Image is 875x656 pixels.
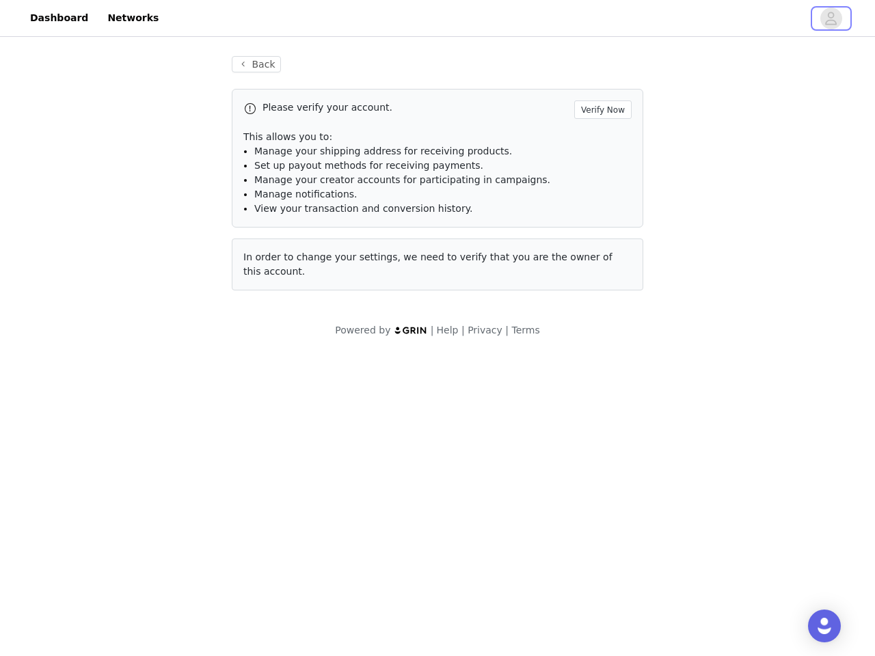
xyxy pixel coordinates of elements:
[808,610,841,642] div: Open Intercom Messenger
[461,325,465,336] span: |
[394,326,428,335] img: logo
[22,3,96,33] a: Dashboard
[254,203,472,214] span: View your transaction and conversion history.
[262,100,569,115] p: Please verify your account.
[254,189,358,200] span: Manage notifications.
[254,146,512,156] span: Manage your shipping address for receiving products.
[243,251,612,277] span: In order to change your settings, we need to verify that you are the owner of this account.
[254,174,550,185] span: Manage your creator accounts for participating in campaigns.
[468,325,502,336] a: Privacy
[335,325,390,336] span: Powered by
[824,8,837,29] div: avatar
[431,325,434,336] span: |
[243,130,632,144] p: This allows you to:
[254,160,483,171] span: Set up payout methods for receiving payments.
[511,325,539,336] a: Terms
[437,325,459,336] a: Help
[505,325,509,336] span: |
[574,100,632,119] button: Verify Now
[232,56,281,72] button: Back
[99,3,167,33] a: Networks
